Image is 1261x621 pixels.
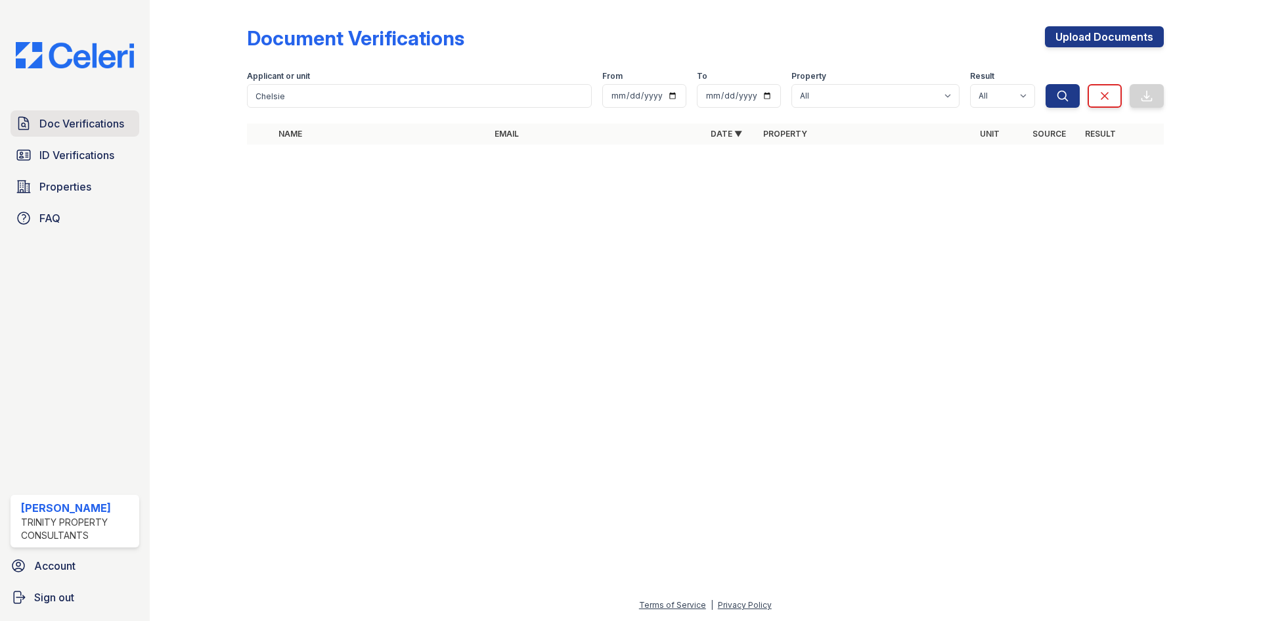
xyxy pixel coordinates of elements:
a: FAQ [11,205,139,231]
a: Doc Verifications [11,110,139,137]
span: Account [34,558,76,574]
a: Source [1032,129,1066,139]
span: FAQ [39,210,60,226]
a: Privacy Policy [718,600,772,610]
div: Trinity Property Consultants [21,516,134,542]
a: Date ▼ [711,129,742,139]
a: Terms of Service [639,600,706,610]
a: Properties [11,173,139,200]
input: Search by name, email, or unit number [247,84,592,108]
div: Document Verifications [247,26,464,50]
label: Property [791,71,826,81]
span: ID Verifications [39,147,114,163]
a: ID Verifications [11,142,139,168]
span: Doc Verifications [39,116,124,131]
a: Property [763,129,807,139]
a: Result [1085,129,1116,139]
label: Applicant or unit [247,71,310,81]
a: Email [495,129,519,139]
a: Name [278,129,302,139]
div: [PERSON_NAME] [21,500,134,516]
label: From [602,71,623,81]
label: To [697,71,707,81]
a: Unit [980,129,1000,139]
img: CE_Logo_Blue-a8612792a0a2168367f1c8372b55b34899dd931a85d93a1a3d3e32e68fde9ad4.png [5,42,144,68]
span: Sign out [34,589,74,605]
a: Sign out [5,584,144,610]
a: Account [5,553,144,579]
div: | [711,600,713,610]
label: Result [970,71,994,81]
a: Upload Documents [1045,26,1164,47]
span: Properties [39,179,91,195]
